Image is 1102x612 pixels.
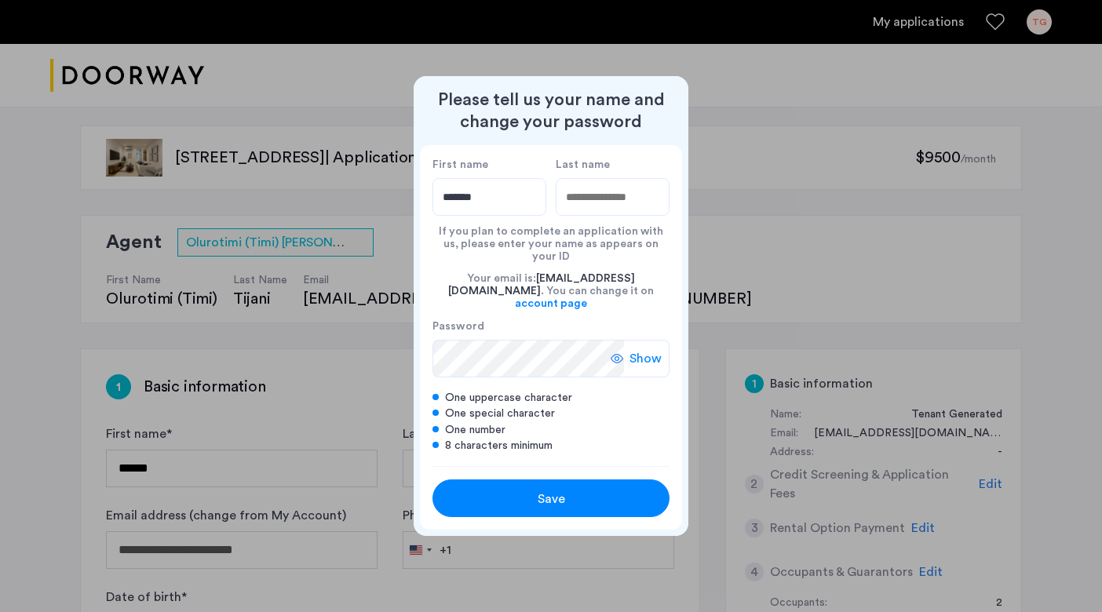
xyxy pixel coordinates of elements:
div: Your email is: . You can change it on [432,263,670,319]
div: One special character [432,406,670,421]
label: First name [432,158,546,172]
div: 8 characters minimum [432,438,670,454]
span: [EMAIL_ADDRESS][DOMAIN_NAME] [448,273,635,297]
span: Save [538,490,565,508]
label: Last name [556,158,670,172]
div: One uppercase character [432,390,670,406]
span: Show [629,349,662,368]
button: button [432,479,670,517]
div: One number [432,422,670,438]
div: If you plan to complete an application with us, please enter your name as appears on your ID [432,216,670,263]
label: Password [432,319,624,333]
h2: Please tell us your name and change your password [420,89,682,133]
a: account page [515,297,587,310]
